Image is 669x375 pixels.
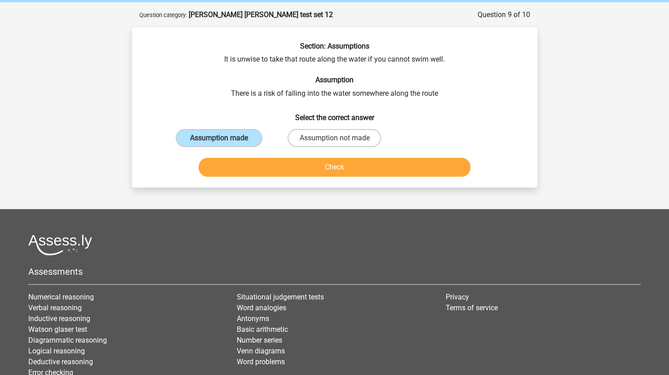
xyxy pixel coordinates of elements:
[288,129,381,147] label: Assumption not made
[237,347,285,355] a: Venn diagrams
[199,158,470,177] button: Check
[176,129,262,147] label: Assumption made
[136,42,534,180] div: It is unwise to take that route along the water if you cannot swim well. There is a risk of falli...
[189,10,333,19] strong: [PERSON_NAME] [PERSON_NAME] test set 12
[478,9,530,20] div: Question 9 of 10
[237,304,286,312] a: Word analogies
[28,336,107,344] a: Diagrammatic reasoning
[28,357,93,366] a: Deductive reasoning
[237,314,269,323] a: Antonyms
[146,42,523,50] h6: Section: Assumptions
[28,234,92,255] img: Assessly logo
[28,293,94,301] a: Numerical reasoning
[446,304,498,312] a: Terms of service
[28,347,85,355] a: Logical reasoning
[139,12,187,18] small: Question category:
[28,325,87,334] a: Watson glaser test
[237,357,285,366] a: Word problems
[28,266,641,277] h5: Assessments
[146,106,523,122] h6: Select the correct answer
[28,314,90,323] a: Inductive reasoning
[446,293,469,301] a: Privacy
[28,304,82,312] a: Verbal reasoning
[237,336,282,344] a: Number series
[237,325,288,334] a: Basic arithmetic
[237,293,324,301] a: Situational judgement tests
[146,76,523,84] h6: Assumption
